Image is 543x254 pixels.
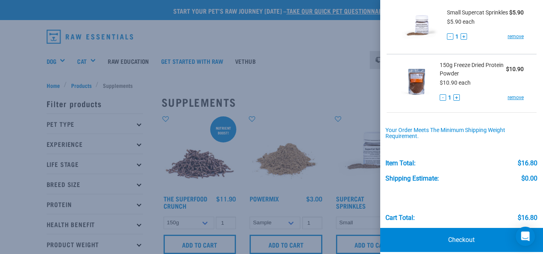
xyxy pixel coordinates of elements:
button: - [440,94,446,101]
div: Open Intercom Messenger [516,227,535,246]
a: remove [508,33,524,40]
img: Supercat Sprinkles [400,6,441,47]
span: $10.90 each [440,79,471,86]
button: + [461,33,467,40]
div: Shipping Estimate: [385,175,439,182]
div: Item Total: [385,160,416,167]
span: 1 [455,33,459,41]
span: Small Supercat Sprinkles [447,8,508,17]
button: + [453,94,460,101]
img: Freeze Dried Protein Powder [400,61,434,102]
a: remove [508,94,524,101]
div: $16.80 [518,160,537,167]
div: Your order meets the minimum shipping weight requirement. [385,127,537,140]
span: 1 [448,93,451,102]
button: - [447,33,453,40]
div: $0.00 [521,175,537,182]
div: Cart total: [385,214,415,221]
a: Checkout [380,228,543,252]
span: $5.90 each [447,18,475,25]
span: 150g Freeze Dried Protein Powder [440,61,506,78]
strong: $5.90 [509,9,524,16]
strong: $10.90 [506,66,524,72]
div: $16.80 [518,214,537,221]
